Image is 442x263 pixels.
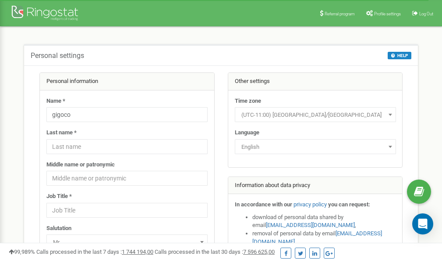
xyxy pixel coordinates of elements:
label: Time zone [235,97,261,105]
label: Salutation [46,224,71,233]
label: Last name * [46,129,77,137]
span: (UTC-11:00) Pacific/Midway [235,107,396,122]
div: Personal information [40,73,214,90]
li: download of personal data shared by email , [252,213,396,230]
strong: In accordance with our [235,201,292,208]
input: Name [46,107,208,122]
div: Other settings [228,73,403,90]
span: Referral program [325,11,355,16]
span: English [238,141,393,153]
u: 1 744 194,00 [122,249,153,255]
span: Profile settings [374,11,401,16]
strong: you can request: [328,201,370,208]
span: Calls processed in the last 7 days : [36,249,153,255]
input: Middle name or patronymic [46,171,208,186]
label: Name * [46,97,65,105]
span: Calls processed in the last 30 days : [155,249,275,255]
span: English [235,139,396,154]
input: Last name [46,139,208,154]
label: Job Title * [46,192,72,201]
div: Information about data privacy [228,177,403,195]
li: removal of personal data by email , [252,230,396,246]
span: (UTC-11:00) Pacific/Midway [238,109,393,121]
span: 99,989% [9,249,35,255]
u: 7 596 625,00 [243,249,275,255]
label: Language [235,129,259,137]
label: Middle name or patronymic [46,161,115,169]
h5: Personal settings [31,52,84,60]
span: Mr. [50,236,205,249]
a: [EMAIL_ADDRESS][DOMAIN_NAME] [266,222,355,228]
input: Job Title [46,203,208,218]
span: Log Out [419,11,433,16]
button: HELP [388,52,411,59]
a: privacy policy [293,201,327,208]
div: Open Intercom Messenger [412,213,433,234]
span: Mr. [46,234,208,249]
